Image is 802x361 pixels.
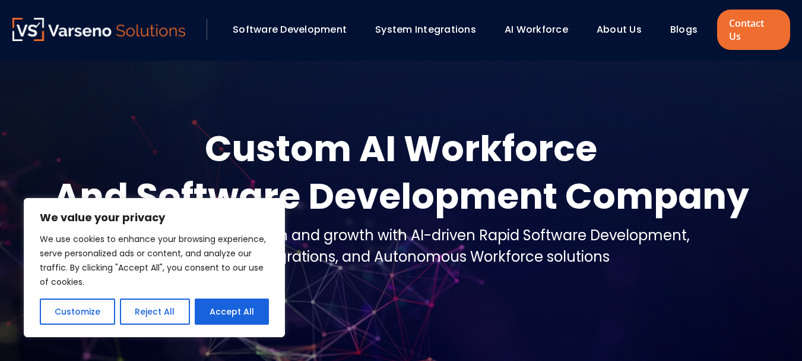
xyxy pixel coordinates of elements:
[195,299,269,325] button: Accept All
[233,23,347,36] a: Software Development
[53,172,749,220] div: And Software Development Company
[53,125,749,172] div: Custom AI Workforce
[375,23,476,36] a: System Integrations
[112,246,690,268] div: System Integrations, and Autonomous Workforce solutions
[12,18,186,41] img: Varseno Solutions – Product Engineering & IT Services
[717,10,790,50] a: Contact Us
[664,20,714,40] div: Blogs
[40,299,115,325] button: Customize
[40,211,269,225] p: We value your privacy
[499,20,585,40] div: AI Workforce
[505,23,568,36] a: AI Workforce
[112,225,690,246] div: Operational optimization and growth with AI-driven Rapid Software Development,
[670,23,698,36] a: Blogs
[40,232,269,289] p: We use cookies to enhance your browsing experience, serve personalized ads or content, and analyz...
[591,20,658,40] div: About Us
[227,20,363,40] div: Software Development
[597,23,642,36] a: About Us
[12,18,186,42] a: Varseno Solutions – Product Engineering & IT Services
[120,299,189,325] button: Reject All
[369,20,493,40] div: System Integrations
